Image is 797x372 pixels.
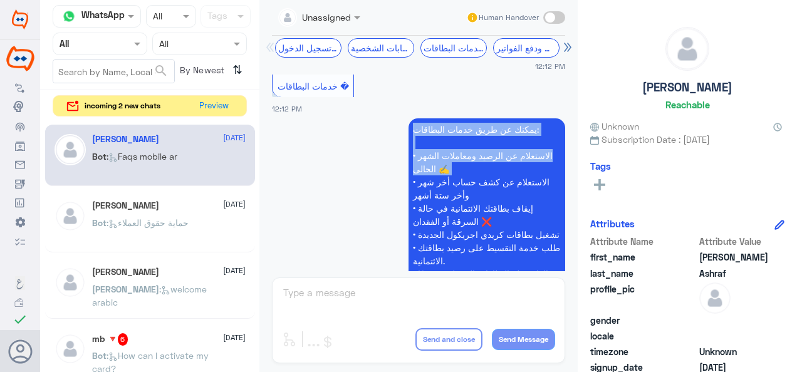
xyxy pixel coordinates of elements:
span: Unknown [590,120,639,133]
img: defaultAdmin.png [55,267,86,298]
span: Ashraf [699,267,790,280]
img: defaultAdmin.png [55,200,86,232]
span: gender [590,314,697,327]
span: last_name [590,267,697,280]
span: [DATE] [223,265,246,276]
span: [DATE] [223,332,246,343]
div: خدمات البطاقات 💳 [420,38,487,58]
img: defaultAdmin.png [55,333,86,364]
button: Avatar [8,339,32,363]
span: Amir [699,251,790,264]
span: 12:12 PM [535,61,565,71]
span: [PERSON_NAME] [92,284,159,294]
span: Bot [92,350,107,361]
img: whatsapp.png [60,7,78,26]
img: Widebot Logo [12,9,28,29]
i: check [13,312,28,327]
span: profile_pic [590,282,697,311]
span: null [699,314,790,327]
img: defaultAdmin.png [55,134,86,165]
span: : Faqs mobile ar [107,151,177,162]
span: 12:12 PM [272,105,302,113]
h5: [PERSON_NAME] [642,80,732,95]
div: الحسابات الشخصية👨‍ [348,38,414,58]
span: Attribute Name [590,235,697,248]
h5: Ahmed Sabry [92,267,159,277]
div: التحويلات ودفع الفواتير [493,38,560,58]
input: Search by Name, Local etc… [53,60,174,83]
h5: mb 🔻 [92,333,128,346]
span: null [699,329,790,343]
span: timezone [590,345,697,358]
button: Send Message [492,329,555,350]
span: : حماية حقوق العملاء [107,217,189,228]
button: search [154,61,169,81]
i: ⇅ [232,59,242,80]
span: first_name [590,251,697,264]
span: By Newest [175,59,227,85]
span: [DATE] [223,132,246,143]
h6: Reachable [665,99,710,110]
button: Preview [194,96,234,116]
span: : welcome arabic [92,284,207,307]
h5: Ahmed Hesham Afifi [92,200,159,211]
span: locale [590,329,697,343]
span: [DATE] [223,199,246,210]
span: Human Handover [479,12,539,23]
span: Subscription Date : [DATE] [590,133,784,146]
img: defaultAdmin.png [699,282,731,314]
span: Attribute Value [699,235,790,248]
button: Send and close [415,328,482,351]
span: incoming 2 new chats [85,100,160,111]
h5: Amir Ashraf [92,134,159,145]
span: Unknown [699,345,790,358]
h6: Attributes [590,218,635,229]
span: خدمات البطاقات � [278,81,349,91]
h6: Tags [590,160,611,172]
span: search [154,63,169,78]
img: 118748111652893 [6,44,34,73]
span: Bot [92,217,107,228]
div: تسجيل الدخول🔢 [275,38,341,58]
img: defaultAdmin.png [666,28,709,70]
span: 6 [118,333,128,346]
span: Bot [92,151,107,162]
